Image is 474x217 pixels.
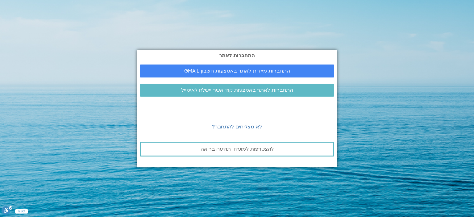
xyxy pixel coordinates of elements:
[212,123,262,130] a: לא מצליחים להתחבר?
[184,68,290,74] span: התחברות מיידית לאתר באמצעות חשבון GMAIL
[181,87,293,93] span: התחברות לאתר באמצעות קוד אשר יישלח לאימייל
[140,65,334,77] a: התחברות מיידית לאתר באמצעות חשבון GMAIL
[201,146,274,152] span: להצטרפות למועדון תודעה בריאה
[140,142,334,156] a: להצטרפות למועדון תודעה בריאה
[140,53,334,58] h2: התחברות לאתר
[140,84,334,97] a: התחברות לאתר באמצעות קוד אשר יישלח לאימייל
